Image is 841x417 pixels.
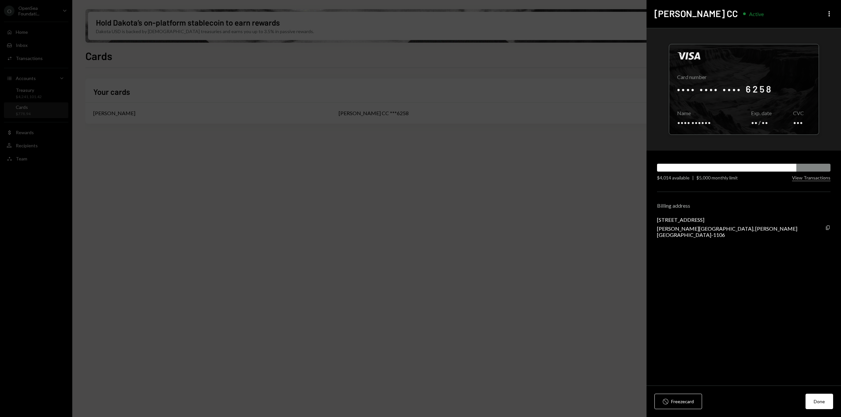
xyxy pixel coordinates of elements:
[657,217,825,223] div: [STREET_ADDRESS]
[657,174,690,181] div: $4,014 available
[654,7,738,20] h2: [PERSON_NAME] CC
[806,394,833,409] button: Done
[671,398,694,405] div: Freeze card
[692,174,694,181] div: |
[657,202,830,209] div: Billing address
[696,174,738,181] div: $5,000 monthly limit
[669,44,819,135] div: Click to reveal
[657,225,825,238] div: [PERSON_NAME][GEOGRAPHIC_DATA], [PERSON_NAME][GEOGRAPHIC_DATA]-1106
[654,394,702,409] button: Freezecard
[749,11,764,17] div: Active
[792,175,830,181] button: View Transactions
